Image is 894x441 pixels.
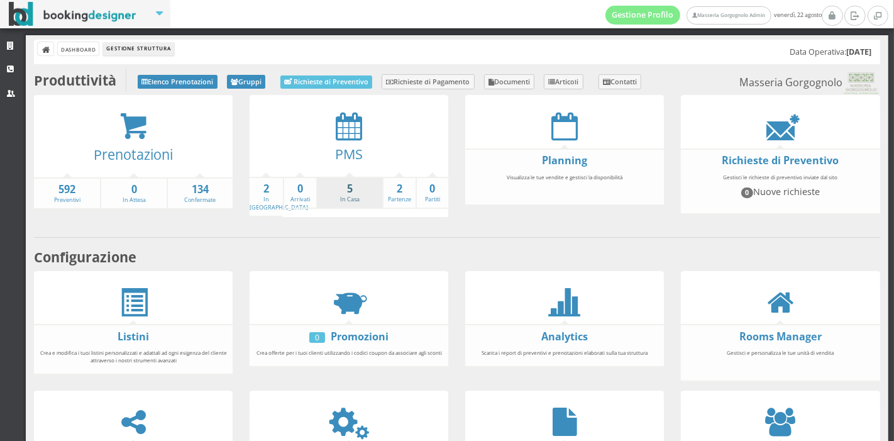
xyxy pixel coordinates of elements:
strong: 2 [250,182,283,196]
div: Gestisci e personalizza le tue unità di vendita [681,343,880,377]
div: Gestisci le richieste di preventivo inviate dal sito [681,168,880,209]
a: PMS [335,145,363,163]
a: Planning [542,154,587,167]
a: 5In Casa [317,182,382,204]
div: Scarica i report di preventivi e prenotazioni elaborati sulla tua struttura [465,343,664,362]
a: Documenti [484,74,535,89]
img: 0603869b585f11eeb13b0a069e529790.png [842,72,880,95]
li: Gestione Struttura [103,42,174,56]
a: 0Partiti [417,182,449,204]
h4: Nuove richieste [687,186,874,198]
strong: 592 [34,182,100,197]
a: Richieste di Pagamento [382,74,475,89]
b: Configurazione [34,248,136,266]
strong: 5 [317,182,382,196]
b: [DATE] [846,47,871,57]
a: Gestione Profilo [605,6,681,25]
a: Prenotazioni [94,145,173,164]
strong: 0 [417,182,449,196]
a: Richieste di Preventivo [280,75,372,89]
a: Dashboard [58,42,99,55]
div: Visualizza le tue vendite e gestisci la disponibilità [465,168,664,201]
a: 2In [GEOGRAPHIC_DATA] [250,182,308,211]
a: Listini [118,330,149,343]
small: Masseria Gorgognolo [739,72,880,95]
strong: 0 [101,182,166,197]
a: 0Arrivati [284,182,316,204]
a: 592Preventivi [34,182,100,204]
a: Articoli [544,74,583,89]
span: 0 [741,187,754,198]
a: Gruppi [227,75,266,89]
a: Richieste di Preventivo [722,154,839,167]
strong: 0 [284,182,316,196]
strong: 2 [384,182,416,196]
a: 2Partenze [384,182,416,204]
div: Crea e modifica i tuoi listini personalizzati e adattali ad ogni esigenza del cliente attraverso ... [34,343,233,369]
strong: 134 [168,182,233,197]
a: Rooms Manager [739,330,822,343]
div: Crea offerte per i tuoi clienti utilizzando i codici coupon da associare agli sconti [250,343,448,362]
img: BookingDesigner.com [9,2,136,26]
a: 0In Attesa [101,182,166,204]
a: 134Confermate [168,182,233,204]
b: Produttività [34,71,116,89]
div: 0 [309,332,325,343]
a: Masseria Gorgognolo Admin [687,6,771,25]
span: venerdì, 22 agosto [605,6,822,25]
a: Elenco Prenotazioni [138,75,218,89]
a: Analytics [541,330,588,343]
h5: Data Operativa: [790,47,871,57]
a: Contatti [599,74,642,89]
a: Promozioni [331,330,389,343]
